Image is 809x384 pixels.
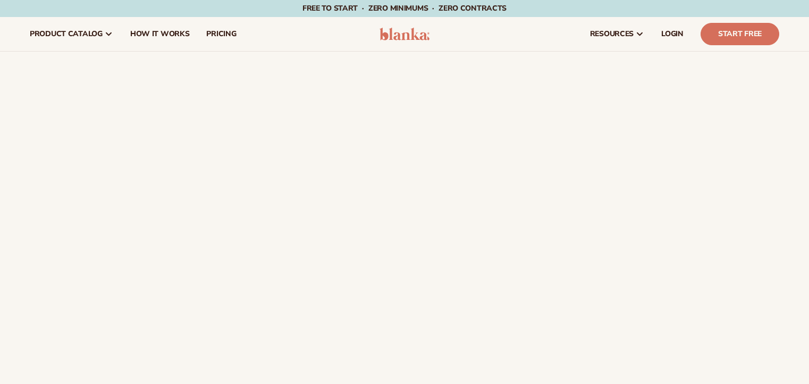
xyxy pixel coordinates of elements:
span: product catalog [30,30,103,38]
a: pricing [198,17,245,51]
a: product catalog [21,17,122,51]
a: LOGIN [653,17,692,51]
span: resources [590,30,634,38]
span: pricing [206,30,236,38]
img: logo [380,28,430,40]
span: How It Works [130,30,190,38]
a: How It Works [122,17,198,51]
span: LOGIN [661,30,684,38]
a: resources [582,17,653,51]
a: Start Free [701,23,779,45]
span: Free to start · ZERO minimums · ZERO contracts [302,3,507,13]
